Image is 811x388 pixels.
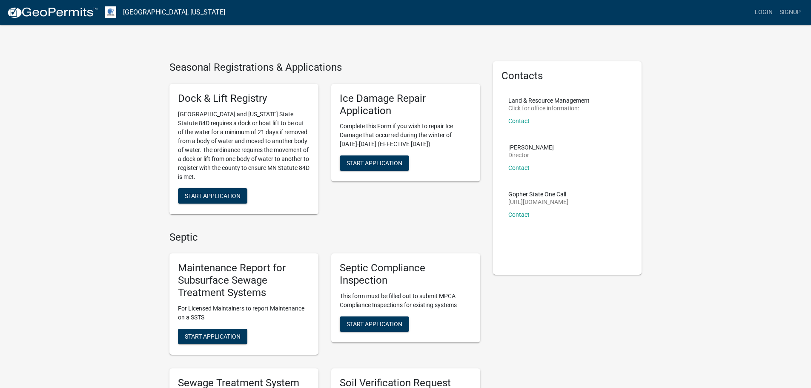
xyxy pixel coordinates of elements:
[105,6,116,18] img: Otter Tail County, Minnesota
[185,333,241,339] span: Start Application
[340,316,409,332] button: Start Application
[123,5,225,20] a: [GEOGRAPHIC_DATA], [US_STATE]
[347,160,402,167] span: Start Application
[347,320,402,327] span: Start Application
[178,304,310,322] p: For Licensed Maintainers to report Maintenance on a SSTS
[178,329,247,344] button: Start Application
[508,105,590,111] p: Click for office information:
[340,292,472,310] p: This form must be filled out to submit MPCA Compliance Inspections for existing systems
[508,144,554,150] p: [PERSON_NAME]
[508,164,530,171] a: Contact
[178,262,310,299] h5: Maintenance Report for Subsurface Sewage Treatment Systems
[169,61,480,74] h4: Seasonal Registrations & Applications
[508,211,530,218] a: Contact
[508,118,530,124] a: Contact
[508,98,590,103] p: Land & Resource Management
[751,4,776,20] a: Login
[508,152,554,158] p: Director
[508,191,568,197] p: Gopher State One Call
[169,231,480,244] h4: Septic
[185,192,241,199] span: Start Application
[178,92,310,105] h5: Dock & Lift Registry
[340,122,472,149] p: Complete this Form if you wish to repair Ice Damage that occurred during the winter of [DATE]-[DA...
[340,262,472,287] h5: Septic Compliance Inspection
[178,110,310,181] p: [GEOGRAPHIC_DATA] and [US_STATE] State Statute 84D requires a dock or boat lift to be out of the ...
[340,92,472,117] h5: Ice Damage Repair Application
[776,4,804,20] a: Signup
[178,188,247,204] button: Start Application
[502,70,633,82] h5: Contacts
[340,155,409,171] button: Start Application
[508,199,568,205] p: [URL][DOMAIN_NAME]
